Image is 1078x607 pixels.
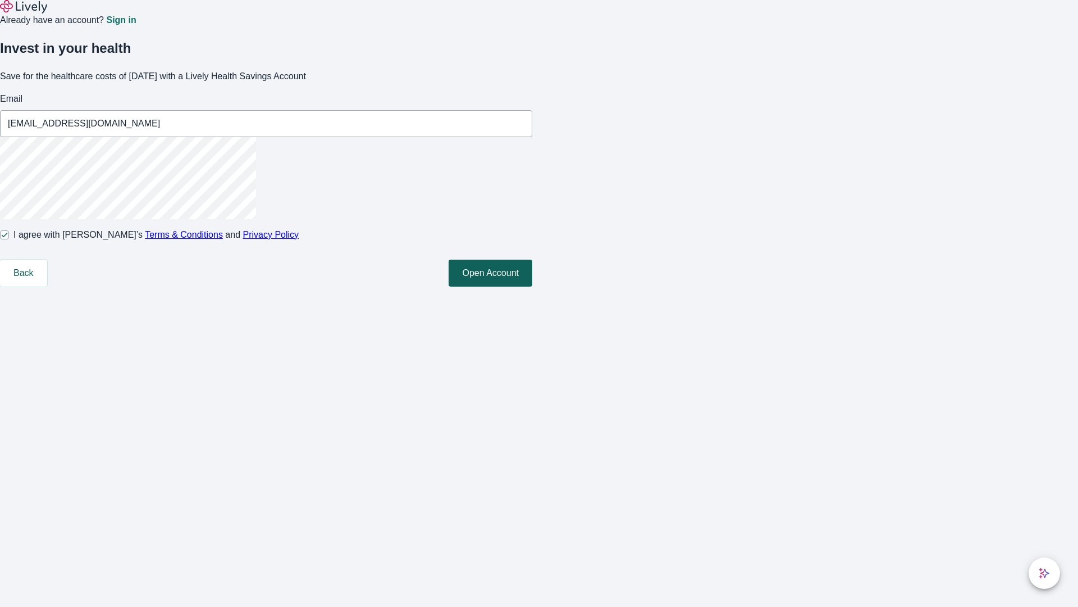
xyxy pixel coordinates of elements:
span: I agree with [PERSON_NAME]’s and [13,228,299,242]
button: chat [1029,558,1060,589]
button: Open Account [449,260,532,287]
a: Privacy Policy [243,230,299,239]
svg: Lively AI Assistant [1039,568,1050,579]
a: Sign in [106,16,136,25]
a: Terms & Conditions [145,230,223,239]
